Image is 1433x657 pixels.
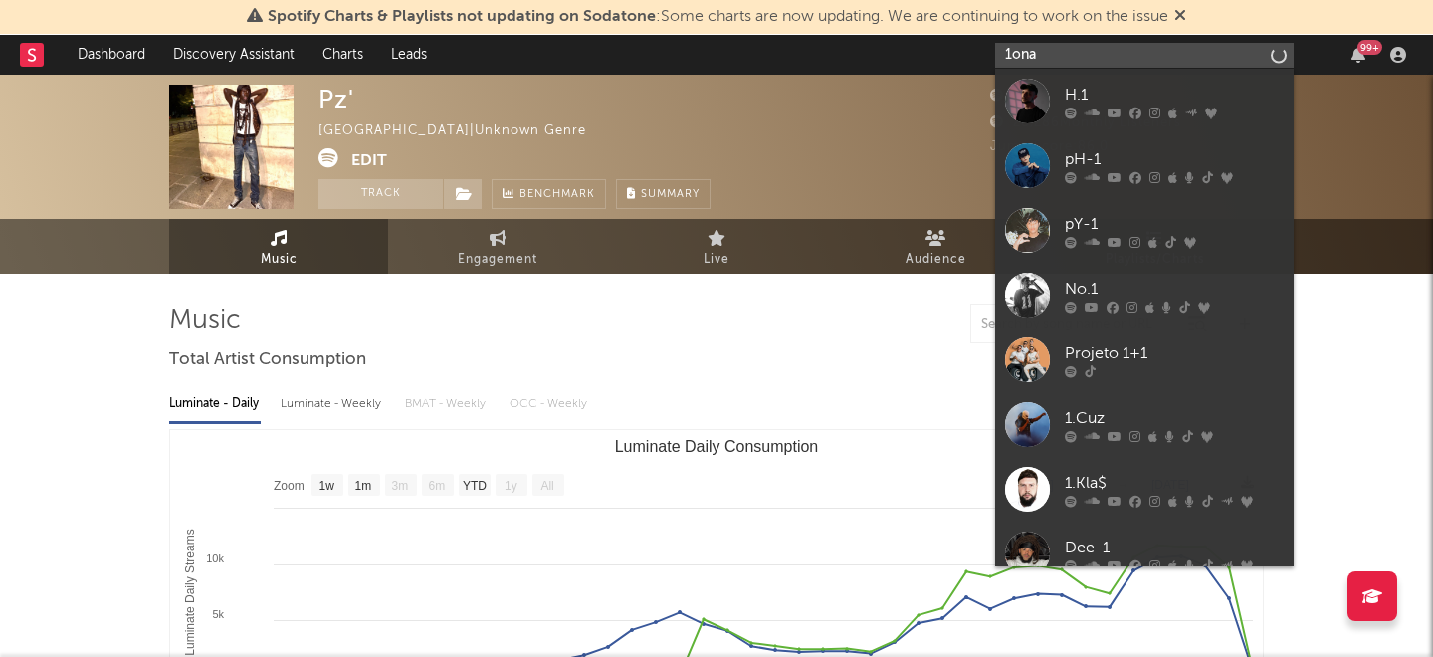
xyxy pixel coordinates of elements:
span: Audience [906,248,966,272]
button: Edit [351,148,387,173]
button: 99+ [1351,47,1365,63]
input: Search for artists [995,43,1294,68]
div: Luminate - Daily [169,387,261,421]
text: 5k [212,608,224,620]
div: 99 + [1357,40,1382,55]
text: 1w [319,479,335,493]
div: No.1 [1065,277,1284,301]
span: Live [704,248,729,272]
span: 28,286 Monthly Listeners [990,116,1181,129]
text: Luminate Daily Streams [183,529,197,655]
div: Pz' [318,85,354,113]
a: Dee-1 [995,522,1294,586]
a: pH-1 [995,133,1294,198]
a: Dashboard [64,35,159,75]
button: Track [318,179,443,209]
span: Summary [641,189,700,200]
div: pY-1 [1065,212,1284,236]
text: 10k [206,552,224,564]
text: Zoom [274,479,305,493]
a: Benchmark [492,179,606,209]
span: Jump Score: 86.0 [990,140,1109,153]
a: Projeto 1+1 [995,328,1294,392]
span: Benchmark [519,183,595,207]
a: Music [169,219,388,274]
a: 1.Cuz [995,392,1294,457]
a: H.1 [995,69,1294,133]
span: Dismiss [1174,9,1186,25]
span: : Some charts are now updating. We are continuing to work on the issue [268,9,1168,25]
text: 6m [429,479,446,493]
button: Summary [616,179,711,209]
span: Total Artist Consumption [169,348,366,372]
a: Engagement [388,219,607,274]
text: 3m [392,479,409,493]
div: [GEOGRAPHIC_DATA] | Unknown Genre [318,119,609,143]
span: Engagement [458,248,537,272]
span: Music [261,248,298,272]
a: No.1 [995,263,1294,328]
span: 2,493 [990,90,1051,103]
div: Luminate - Weekly [281,387,385,421]
text: Luminate Daily Consumption [615,438,819,455]
a: Audience [826,219,1045,274]
a: Discovery Assistant [159,35,308,75]
div: Projeto 1+1 [1065,341,1284,365]
div: pH-1 [1065,147,1284,171]
input: Search by song name or URL [971,317,1181,332]
text: 1y [505,479,517,493]
div: 1.Cuz [1065,406,1284,430]
div: 1.Kla$ [1065,471,1284,495]
div: H.1 [1065,83,1284,107]
div: Dee-1 [1065,536,1284,559]
span: Spotify Charts & Playlists not updating on Sodatone [268,9,656,25]
a: Leads [377,35,441,75]
a: pY-1 [995,198,1294,263]
a: Live [607,219,826,274]
text: All [540,479,553,493]
text: 1m [355,479,372,493]
a: Charts [308,35,377,75]
a: 1.Kla$ [995,457,1294,522]
text: YTD [463,479,487,493]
